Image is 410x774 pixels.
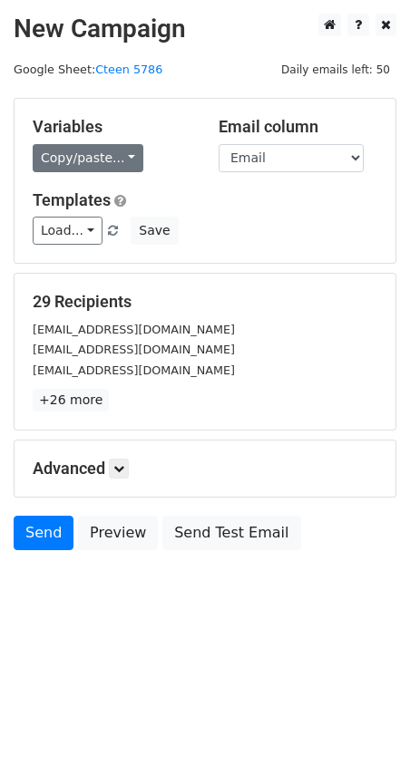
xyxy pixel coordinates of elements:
small: [EMAIL_ADDRESS][DOMAIN_NAME] [33,343,235,356]
h5: 29 Recipients [33,292,377,312]
small: [EMAIL_ADDRESS][DOMAIN_NAME] [33,363,235,377]
a: Copy/paste... [33,144,143,172]
h5: Advanced [33,459,377,479]
a: +26 more [33,389,109,411]
button: Save [131,217,178,245]
a: Templates [33,190,111,209]
h5: Variables [33,117,191,137]
h5: Email column [219,117,377,137]
small: [EMAIL_ADDRESS][DOMAIN_NAME] [33,323,235,336]
h2: New Campaign [14,14,396,44]
a: Load... [33,217,102,245]
small: Google Sheet: [14,63,162,76]
iframe: Chat Widget [319,687,410,774]
a: Daily emails left: 50 [275,63,396,76]
span: Daily emails left: 50 [275,60,396,80]
a: Preview [78,516,158,550]
a: Send Test Email [162,516,300,550]
a: Cteen 5786 [95,63,162,76]
a: Send [14,516,73,550]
